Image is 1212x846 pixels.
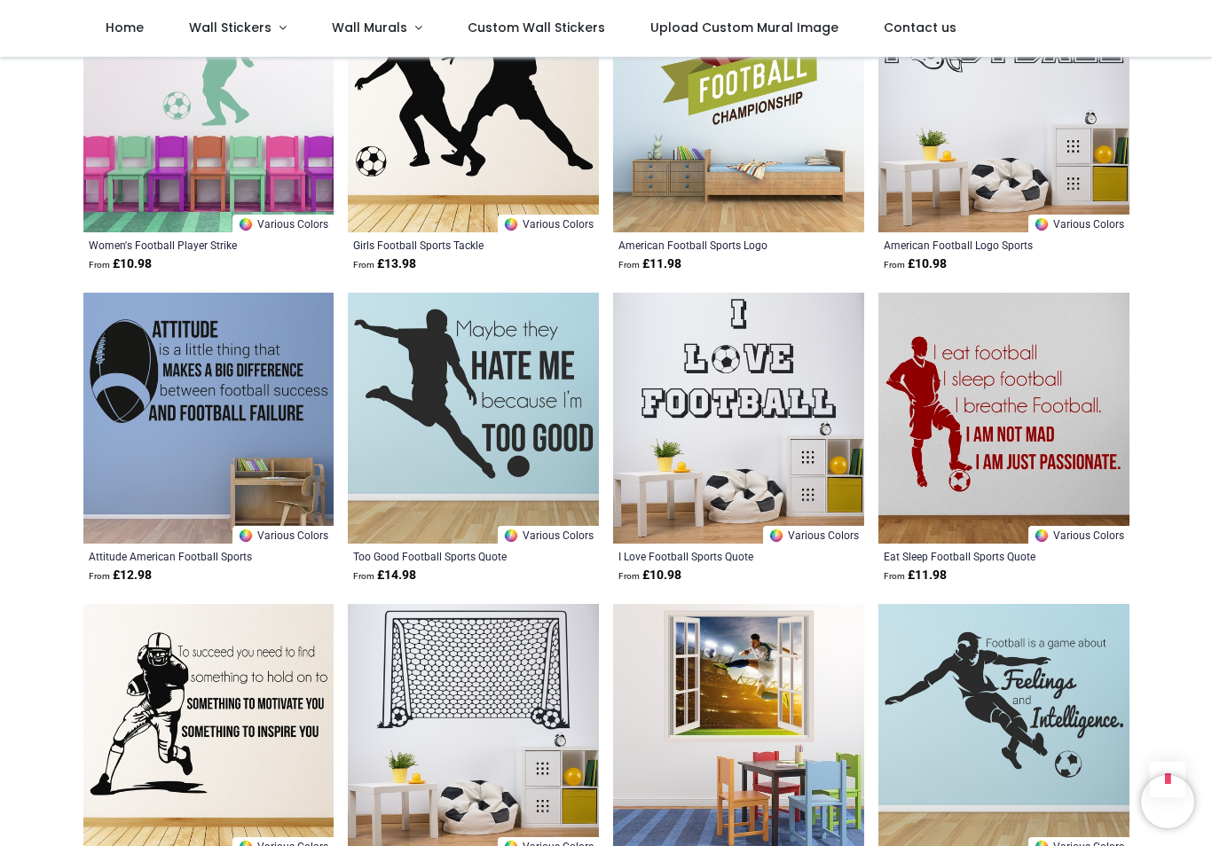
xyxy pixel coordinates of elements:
strong: £ 10.98 [89,255,152,273]
img: Color Wheel [503,216,519,232]
a: American Football Logo Sports [884,238,1076,252]
span: From [353,571,374,581]
img: Color Wheel [1034,528,1050,544]
span: From [618,571,640,581]
img: Eat Sleep Football Sports Quote Wall Sticker [878,293,1129,544]
iframe: Brevo live chat [1141,775,1194,828]
a: Various Colors [763,526,864,544]
a: Various Colors [498,526,599,544]
span: Home [106,19,144,36]
strong: £ 12.98 [89,567,152,584]
a: American Football Sports Logo [618,238,811,252]
img: Color Wheel [1034,216,1050,232]
strong: £ 13.98 [353,255,416,273]
span: From [89,571,110,581]
a: I Love Football Sports Quote [618,549,811,563]
strong: £ 10.98 [884,255,947,273]
span: Upload Custom Mural Image [650,19,838,36]
a: Eat Sleep Football Sports Quote [884,549,1076,563]
a: Women's Football Player Strike [89,238,281,252]
strong: £ 11.98 [618,255,681,273]
span: From [618,260,640,270]
a: Various Colors [232,215,334,232]
span: From [89,260,110,270]
span: From [884,571,905,581]
img: Too Good Football Sports Quote Wall Sticker [348,293,599,544]
a: Various Colors [1028,526,1129,544]
img: Color Wheel [238,216,254,232]
span: Contact us [884,19,956,36]
a: Attitude American Football Sports Quote [89,549,281,563]
a: Girls Football Sports Tackle [353,238,546,252]
img: Color Wheel [768,528,784,544]
a: Various Colors [232,526,334,544]
strong: £ 14.98 [353,567,416,584]
span: Wall Stickers [189,19,272,36]
a: Various Colors [1028,215,1129,232]
strong: £ 10.98 [618,567,681,584]
img: I Love Football Sports Quote Wall Sticker [613,293,864,544]
strong: £ 11.98 [884,567,947,584]
span: From [353,260,374,270]
a: Too Good Football Sports Quote [353,549,546,563]
img: Color Wheel [503,528,519,544]
span: Wall Murals [332,19,407,36]
img: Attitude American Football Sports Quote Wall Sticker [83,293,334,544]
img: Color Wheel [238,528,254,544]
span: From [884,260,905,270]
span: Custom Wall Stickers [468,19,605,36]
a: Various Colors [498,215,599,232]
